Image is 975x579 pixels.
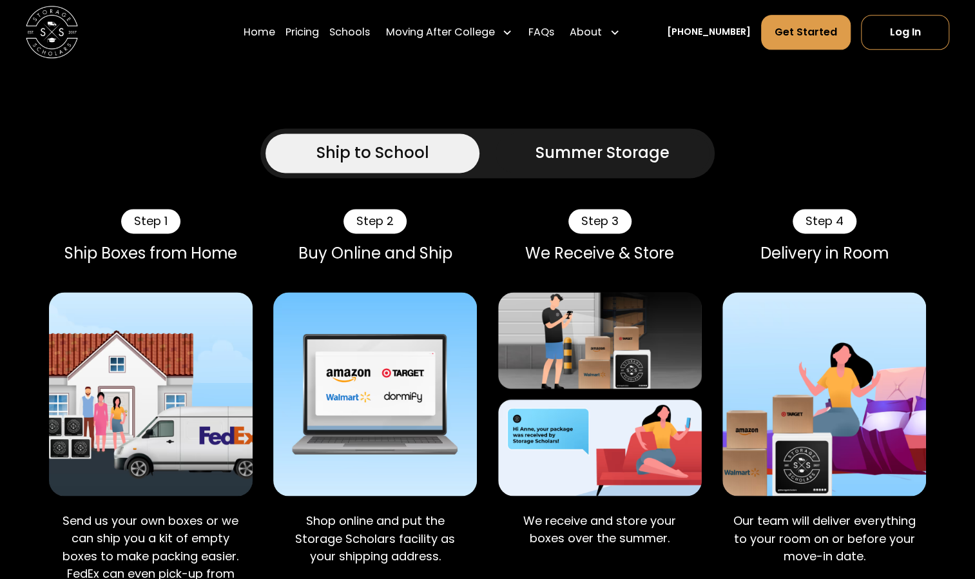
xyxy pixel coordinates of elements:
div: Ship to School [316,141,429,164]
div: About [565,14,625,50]
a: Log In [861,15,949,50]
a: Get Started [761,15,851,50]
div: Step 1 [121,209,180,233]
div: We Receive & Store [498,244,702,262]
div: Step 3 [568,209,632,233]
div: Step 4 [793,209,856,233]
div: Moving After College [385,25,494,40]
p: We receive and store your boxes over the summer. [508,511,691,546]
div: Step 2 [343,209,407,233]
div: Buy Online and Ship [273,244,477,262]
h2: [GEOGRAPHIC_DATA] [299,26,676,66]
div: Summer Storage [536,141,670,164]
p: Shop online and put the Storage Scholars facility as your shipping address. [284,511,467,564]
p: Our team will deliver everything to your room on or before your move-in date. [733,511,916,564]
a: Schools [329,14,370,50]
a: [PHONE_NUMBER] [666,26,750,39]
img: Storage Scholars main logo [26,6,78,59]
a: Pricing [285,14,319,50]
div: Ship Boxes from Home [49,244,253,262]
div: Delivery in Room [722,244,926,262]
div: About [570,25,602,40]
div: Moving After College [380,14,517,50]
a: Home [244,14,275,50]
a: FAQs [528,14,554,50]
